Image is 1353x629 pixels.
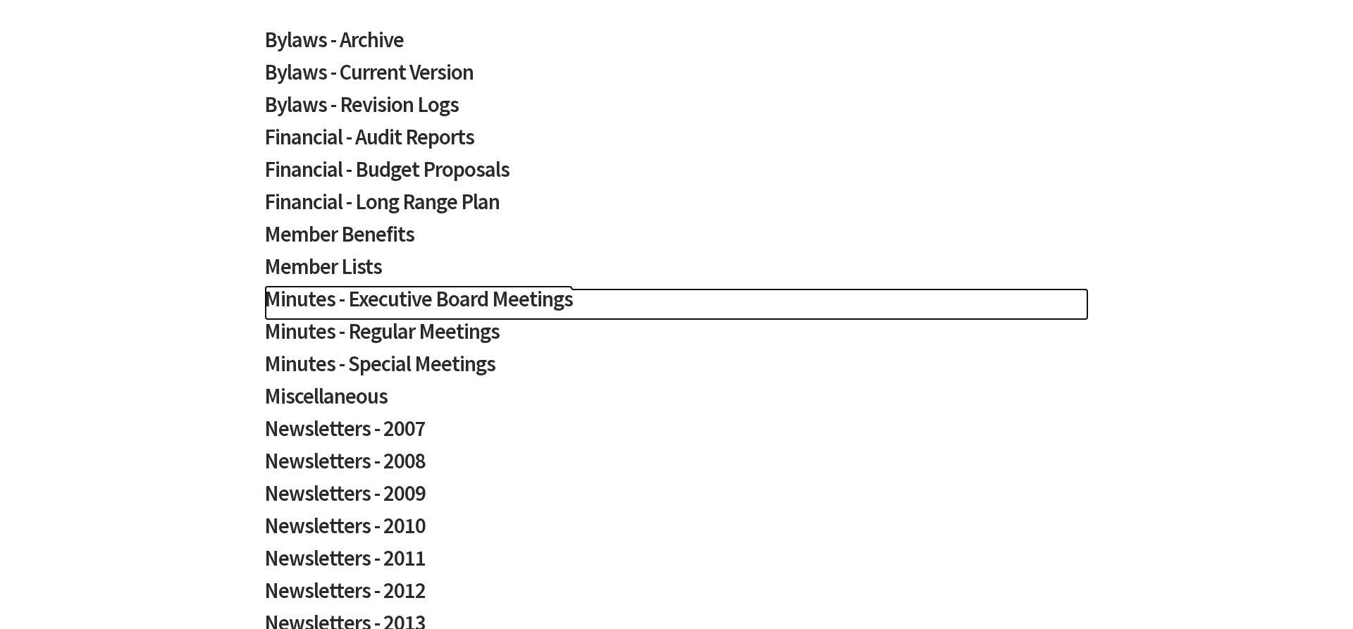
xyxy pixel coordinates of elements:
[264,94,1089,126] a: Bylaws - Revision Logs
[264,353,1089,385] a: Minutes - Special Meetings
[264,29,1089,61] a: Bylaws - Archive
[264,482,1089,515] a: Newsletters - 2009
[264,288,1089,320] a: Minutes - Executive Board Meetings
[264,61,1089,94] a: Bylaws - Current Version
[264,418,1089,450] a: Newsletters - 2007
[264,385,1089,418] a: Miscellaneous
[264,158,1089,191] a: Financial - Budget Proposals
[264,126,1089,158] a: Financial - Audit Reports
[264,547,1089,580] a: Newsletters - 2011
[264,256,1089,288] a: Member Lists
[264,223,1089,256] a: Member Benefits
[264,320,1089,353] a: Minutes - Regular Meetings
[264,450,1089,482] a: Newsletters - 2008
[264,515,1089,547] a: Newsletters - 2010
[264,191,1089,223] a: Financial - Long Range Plan
[264,580,1089,612] a: Newsletters - 2012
